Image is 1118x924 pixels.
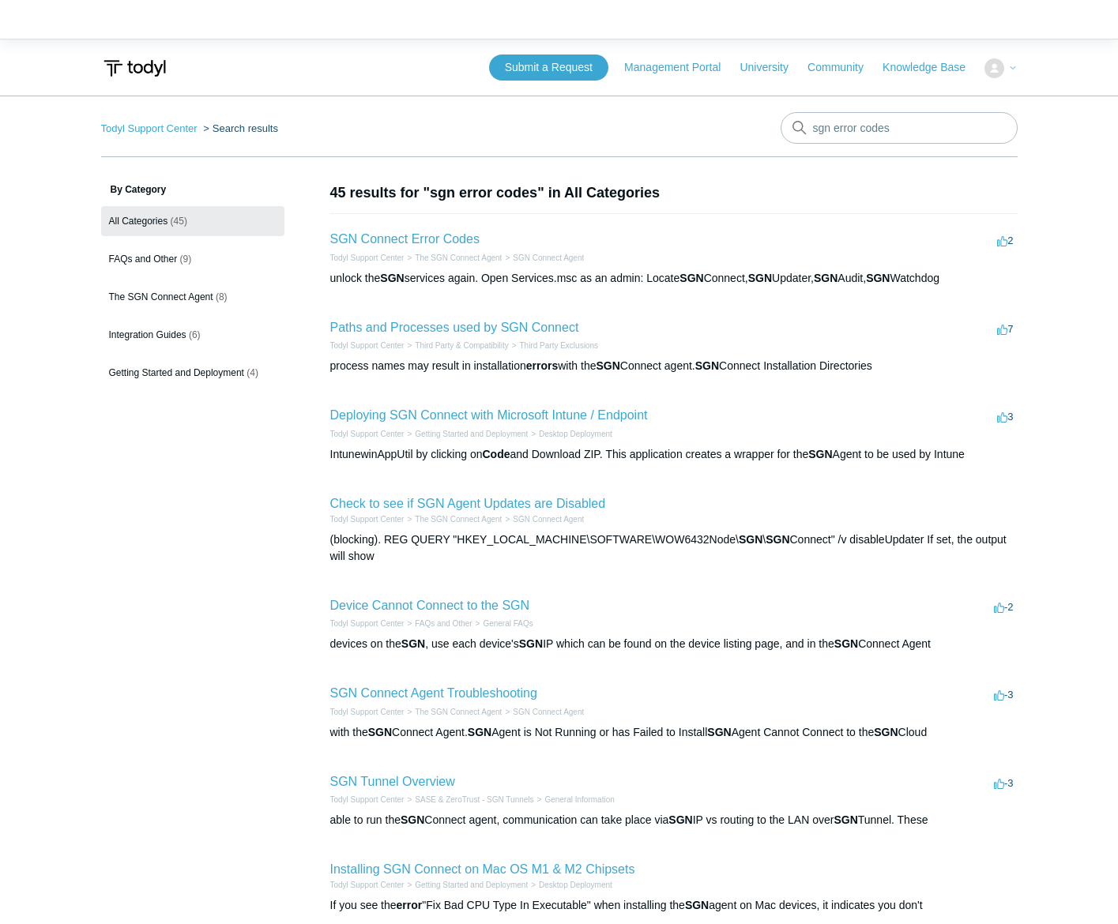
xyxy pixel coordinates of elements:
[539,881,612,889] a: Desktop Deployment
[109,216,168,227] span: All Categories
[739,533,762,546] em: SGN
[489,54,608,81] a: Submit a Request
[404,513,502,525] li: The SGN Connect Agent
[330,862,635,876] a: Installing SGN Connect on Mac OS M1 & M2 Chipsets
[330,619,405,628] a: Todyl Support Center
[330,706,405,718] li: Todyl Support Center
[404,706,502,718] li: The SGN Connect Agent
[740,59,804,76] a: University
[997,323,1013,335] span: 7
[415,515,502,524] a: The SGN Connect Agent
[596,359,619,372] em: SGN
[502,252,584,264] li: SGN Connect Agent
[330,321,579,334] a: Paths and Processes used by SGN Connect
[247,367,258,378] span: (4)
[415,619,472,628] a: FAQs and Other
[330,358,1018,374] div: process names may result in installation with the Connect agent. Connect Installation Directories
[483,448,510,460] em: Code
[528,428,612,440] li: Desktop Deployment
[526,359,558,372] em: errors
[330,686,537,700] a: SGN Connect Agent Troubleshooting
[834,637,858,650] em: SGN
[814,272,838,284] em: SGN
[330,497,606,510] a: Check to see if SGN Agent Updates are Disabled
[101,54,168,83] img: Todyl Support Center Help Center home page
[509,340,598,351] li: Third Party Exclusions
[330,618,405,629] li: Todyl Support Center
[330,428,405,440] li: Todyl Support Center
[539,430,612,438] a: Desktop Deployment
[200,122,278,134] li: Search results
[707,726,731,738] em: SGN
[101,182,284,197] h3: By Category
[109,254,178,265] span: FAQs and Other
[330,599,530,612] a: Device Cannot Connect to the SGN
[513,254,584,262] a: SGN Connect Agent
[534,794,615,806] li: General Information
[483,619,533,628] a: General FAQs
[330,879,405,891] li: Todyl Support Center
[330,430,405,438] a: Todyl Support Center
[404,879,528,891] li: Getting Started and Deployment
[994,689,1014,701] span: -3
[330,252,405,264] li: Todyl Support Center
[109,291,213,302] span: The SGN Connect Agent
[180,254,192,265] span: (9)
[101,320,284,350] a: Integration Guides (6)
[330,408,648,422] a: Deploying SGN Connect with Microsoft Intune / Endpoint
[679,272,703,284] em: SGN
[368,726,392,738] em: SGN
[766,533,789,546] em: SGN
[101,206,284,236] a: All Categories (45)
[330,812,1018,828] div: able to run the Connect agent, communication can take place via IP vs routing to the LAN over Tun...
[109,329,186,340] span: Integration Guides
[330,724,1018,741] div: with the Connect Agent. Agent is Not Running or has Failed to Install Agent Cannot Connect to the...
[330,446,1018,463] div: IntunewinAppUtil by clicking on and Download ZIP. This application creates a wrapper for the Agen...
[101,358,284,388] a: Getting Started and Deployment (4)
[330,636,1018,652] div: devices on the , use each device's IP which can be found on the device listing page, and in the C...
[520,341,598,350] a: Third Party Exclusions
[330,513,405,525] li: Todyl Support Center
[472,618,533,629] li: General FAQs
[997,411,1013,423] span: 3
[101,244,284,274] a: FAQs and Other (9)
[415,708,502,716] a: The SGN Connect Agent
[330,341,405,350] a: Todyl Support Center
[330,775,455,788] a: SGN Tunnel Overview
[330,708,405,716] a: Todyl Support Center
[109,367,244,378] span: Getting Started and Deployment
[404,794,533,806] li: SASE & ZeroTrust - SGN Tunnels
[380,272,404,284] em: SGN
[330,182,1018,204] h1: 45 results for "sgn error codes" in All Categories
[330,515,405,524] a: Todyl Support Center
[216,291,228,302] span: (8)
[519,637,543,650] em: SGN
[401,637,425,650] em: SGN
[808,448,832,460] em: SGN
[502,513,584,525] li: SGN Connect Agent
[513,708,584,716] a: SGN Connect Agent
[695,359,719,372] em: SGN
[330,794,405,806] li: Todyl Support Center
[415,430,528,438] a: Getting Started and Deployment
[415,254,502,262] a: The SGN Connect Agent
[404,428,528,440] li: Getting Started and Deployment
[397,899,423,911] em: error
[544,795,614,804] a: General Information
[994,777,1014,789] span: -3
[624,59,736,76] a: Management Portal
[101,122,201,134] li: Todyl Support Center
[685,899,709,911] em: SGN
[866,272,890,284] em: SGN
[883,59,981,76] a: Knowledge Base
[330,881,405,889] a: Todyl Support Center
[528,879,612,891] li: Desktop Deployment
[997,235,1013,246] span: 2
[415,881,528,889] a: Getting Started and Deployment
[330,270,1018,287] div: unlock the services again. Open Services.msc as an admin: Locate Connect, Updater, Audit, Watchdog
[668,813,692,826] em: SGN
[330,531,1018,565] div: (blocking). REG QUERY "HKEY_LOCAL_MACHINE\SOFTWARE\WOW6432Node\ \ Connect" /v disableUpdater If s...
[415,341,508,350] a: Third Party & Compatibility
[330,897,1018,914] div: If you see the "Fix Bad CPU Type In Executable" when installing the agent on Mac devices, it indi...
[807,59,879,76] a: Community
